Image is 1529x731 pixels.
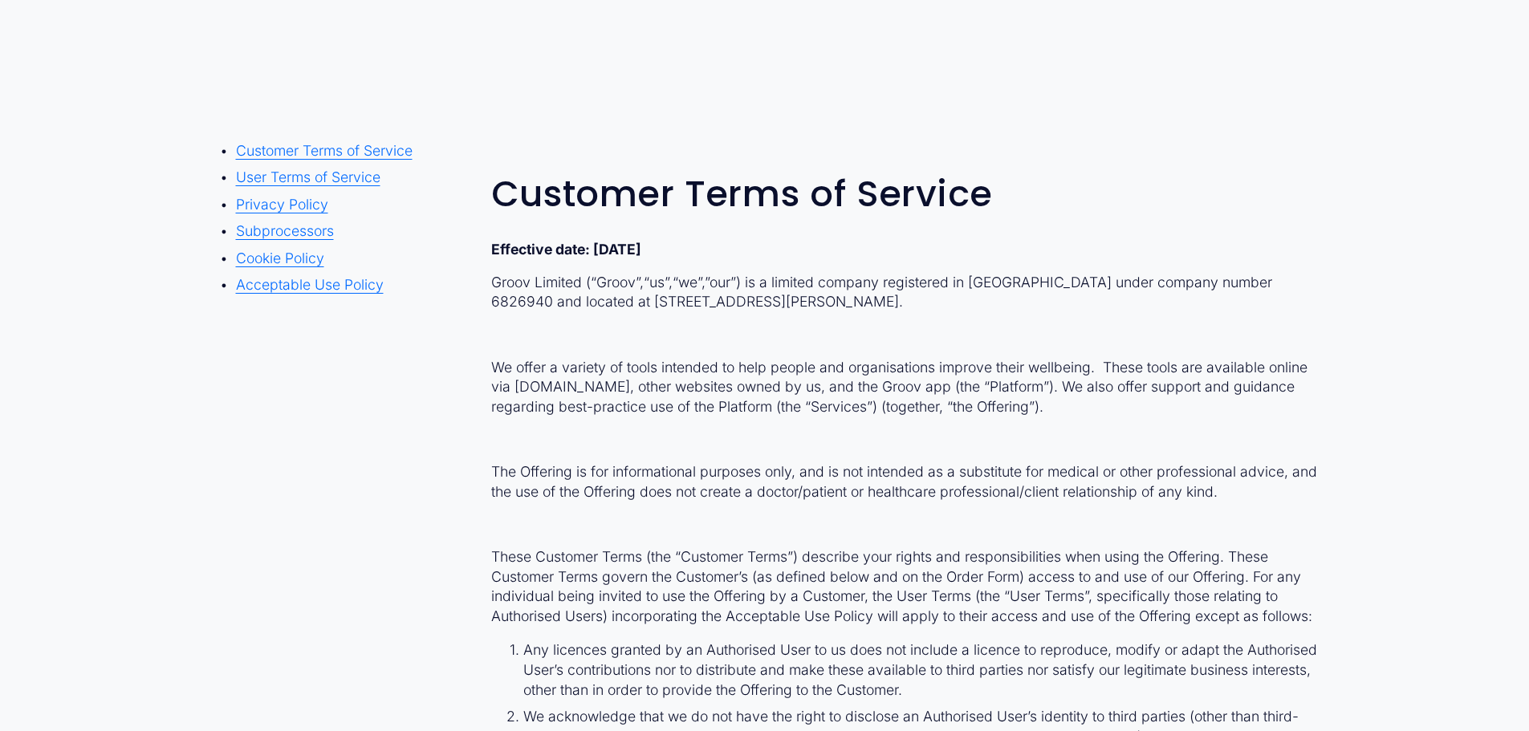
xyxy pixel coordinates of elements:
p: We offer a variety of tools intended to help people and organisations improve their wellbeing. Th... [491,358,1326,417]
a: User Terms of Service [236,169,380,185]
a: Cookie Policy [236,250,324,266]
p: The Offering is for informational purposes only, and is not intended as a substitute for medical ... [491,462,1326,502]
a: Privacy Policy [236,196,328,213]
p: Groov Limited (“Groov”,“us”,“we”,”our”) is a limited company registered in [GEOGRAPHIC_DATA] unde... [491,273,1326,312]
p: Any licences granted by an Authorised User to us does not include a licence to reproduce, modify ... [523,640,1326,700]
a: Acceptable Use Policy [236,276,384,293]
strong: Effective date: [DATE] [491,241,641,258]
h2: Customer Terms of Service [491,174,1326,214]
p: These Customer Terms (the “Customer Terms”) describe your rights and responsibilities when using ... [491,547,1326,627]
a: Subprocessors [236,222,334,239]
a: Customer Terms of Service [236,142,413,159]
